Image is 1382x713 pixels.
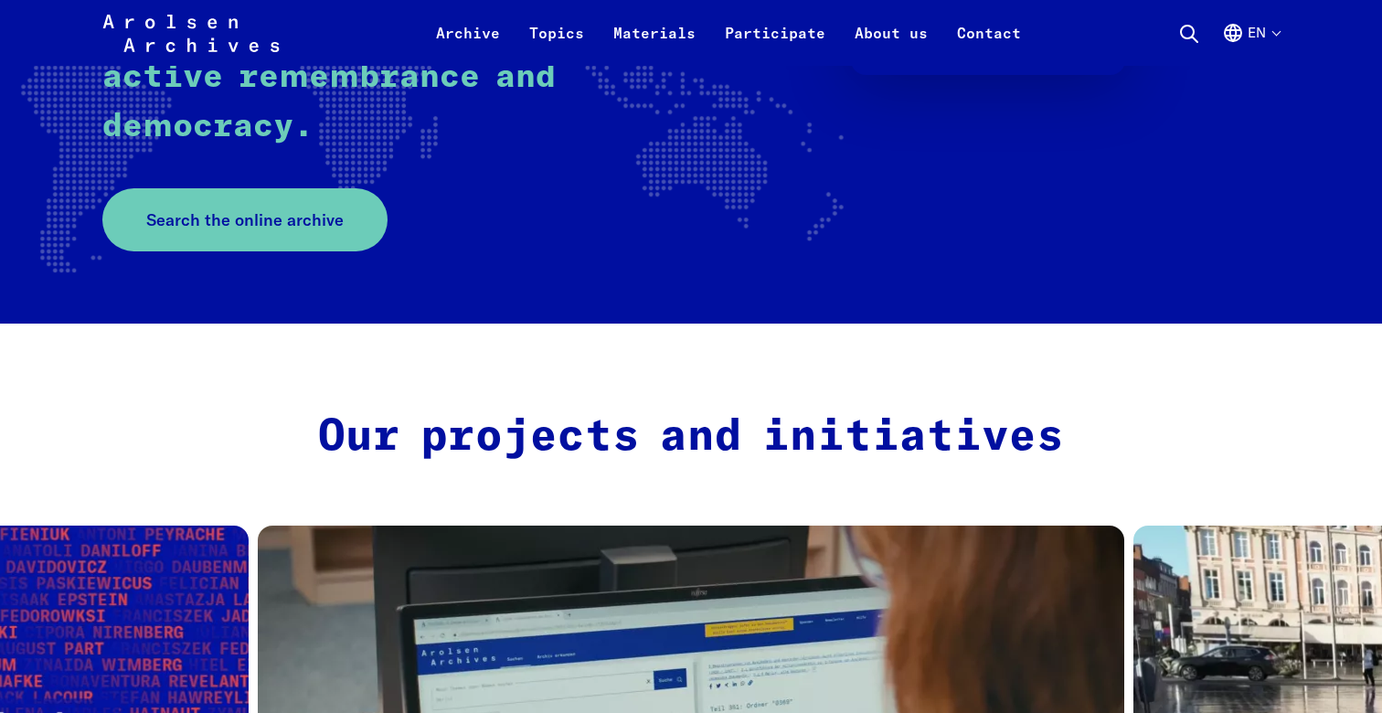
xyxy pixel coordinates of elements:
[146,208,344,232] span: Search the online archive
[421,11,1036,55] nav: Primary
[102,188,388,251] a: Search the online archive
[421,22,515,66] a: Archive
[1222,22,1280,66] button: English, language selection
[840,22,942,66] a: About us
[599,22,710,66] a: Materials
[515,22,599,66] a: Topics
[942,22,1036,66] a: Contact
[304,411,1078,464] h2: Our projects and initiatives
[710,22,840,66] a: Participate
